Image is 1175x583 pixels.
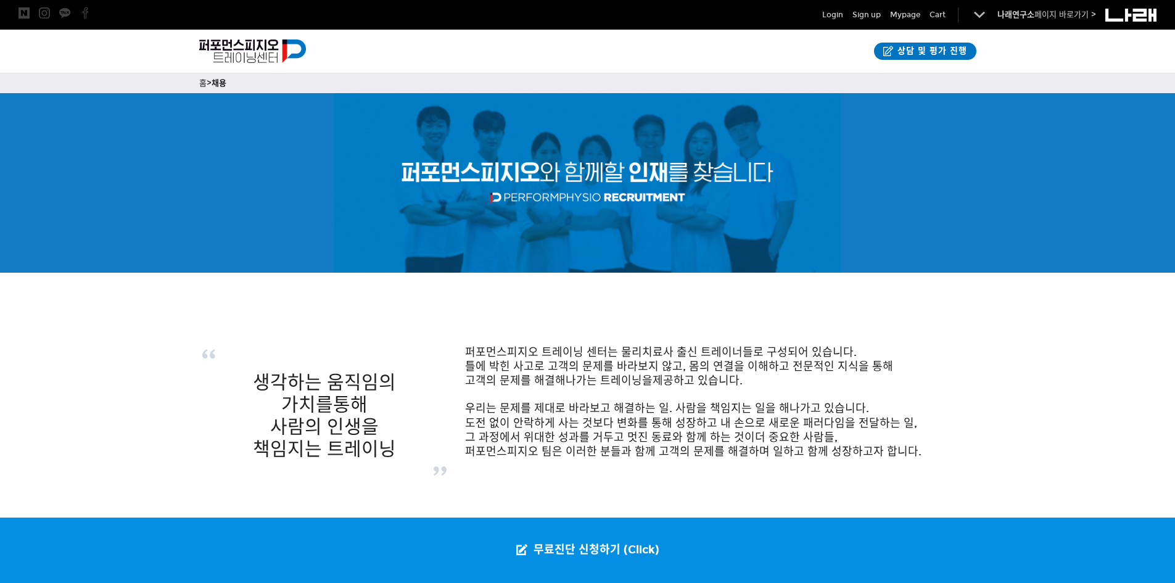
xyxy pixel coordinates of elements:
a: 채용 [212,78,226,88]
span: 우리는 문제를 제대로 바라보고 해결하는 일. 사람을 책임지는 일을 해나가고 있습니다. [465,402,869,415]
a: Login [822,9,843,21]
a: 무료진단 신청하기 (Click) [504,518,672,583]
strong: 나래연구소 [997,10,1034,20]
span: 틀에 박힌 사고로 고객의 문제를 바라보지 않고, 몸의 연결을 이해하고 전문적인 지식을 통해 [465,360,893,373]
span: 그 과정에서 위대한 성과를 거두고 멋진 동료와 함께 하는 것이 [465,431,755,444]
span: 상담 및 평가 진행 [894,45,967,57]
img: 따옴표 [434,466,447,476]
p: > [199,76,976,90]
a: Mypage [890,9,920,21]
a: Sign up [852,9,881,21]
span: 가치를 [281,394,333,416]
span: 사람의 인생을 [270,416,379,438]
a: 홈 [199,78,207,88]
span: 제공하고 있습니다. [653,374,743,387]
span: 책임지는 트레이닝 [253,438,396,460]
span: 더 중요한 사람들, [755,431,838,444]
a: Cart [930,9,946,21]
span: 도전 없이 안락하게 사는 것보다 변화를 통해 성장하고 내 손으로 새로운 패러다임을 전달하는 일, [465,416,917,430]
a: 나래연구소페이지 바로가기 > [997,10,1096,20]
span: 퍼포먼스피지오 팀은 이러한 분들과 함께 고객의 문제를 해결하며 일하고 함께 성장하고자 합니다. [465,445,921,458]
span: 고객의 문제를 해결해나가는 트레이닝을 [465,374,653,387]
span: 생각하는 움직임의 [253,371,396,394]
span: 퍼포먼스피지오 트레이닝 센터는 물리치료사 출신 트레이너들로 구성되어 있습니다. [465,345,857,359]
a: 상담 및 평가 진행 [874,43,976,60]
img: 따옴표 [202,349,215,359]
span: 통해 [333,394,368,416]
